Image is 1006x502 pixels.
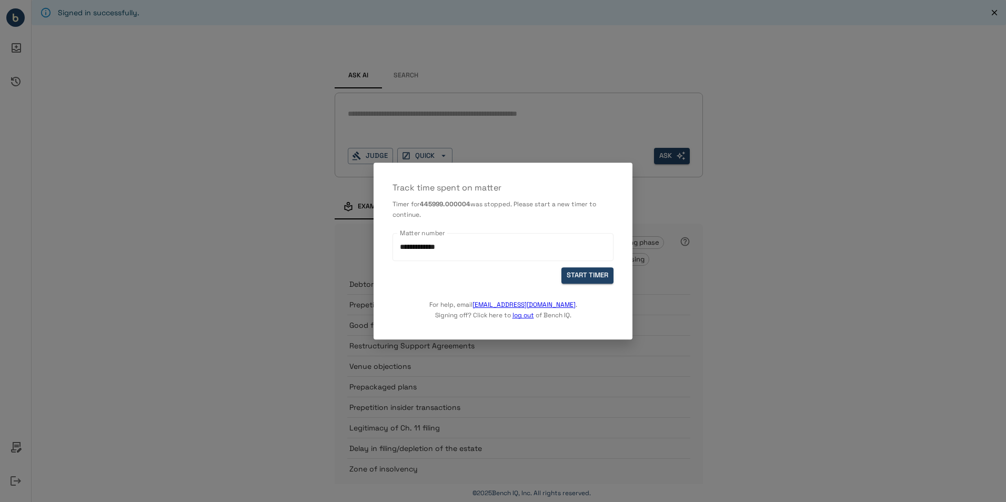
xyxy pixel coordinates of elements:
[512,311,534,319] a: log out
[420,200,470,208] b: 445999.000004
[561,267,613,284] button: START TIMER
[393,200,596,219] span: was stopped. Please start a new timer to continue.
[472,300,576,309] a: [EMAIL_ADDRESS][DOMAIN_NAME]
[400,228,445,237] label: Matter number
[393,200,420,208] span: Timer for
[393,182,613,194] p: Track time spent on matter
[429,284,577,320] p: For help, email . Signing off? Click here to of Bench IQ.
